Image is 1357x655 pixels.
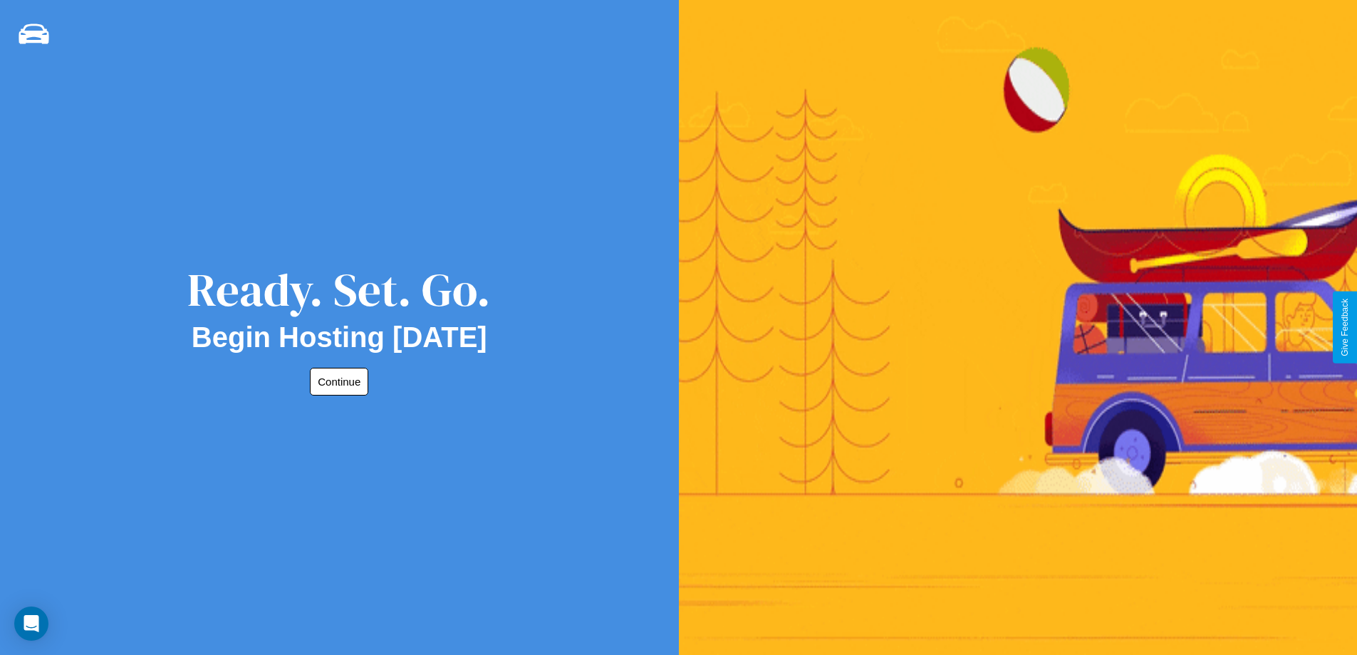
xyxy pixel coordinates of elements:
h2: Begin Hosting [DATE] [192,321,487,354]
button: Continue [310,368,368,396]
div: Open Intercom Messenger [14,607,48,641]
div: Ready. Set. Go. [187,258,491,321]
div: Give Feedback [1340,299,1350,356]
